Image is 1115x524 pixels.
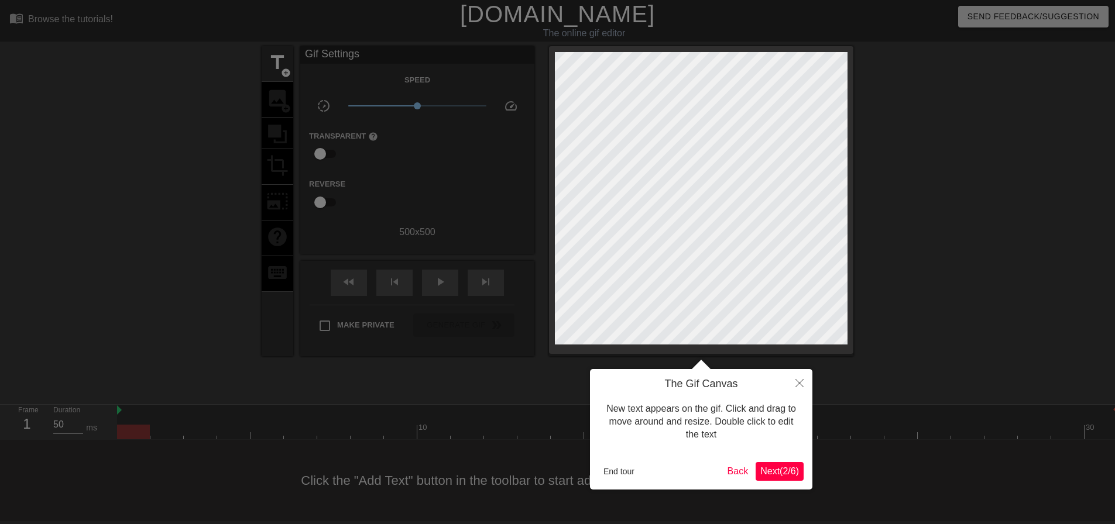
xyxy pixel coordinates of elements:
button: Next [756,462,804,481]
button: Back [723,462,753,481]
button: Close [787,369,812,396]
div: New text appears on the gif. Click and drag to move around and resize. Double click to edit the text [599,391,804,453]
h4: The Gif Canvas [599,378,804,391]
button: End tour [599,463,639,480]
span: Next ( 2 / 6 ) [760,466,799,476]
